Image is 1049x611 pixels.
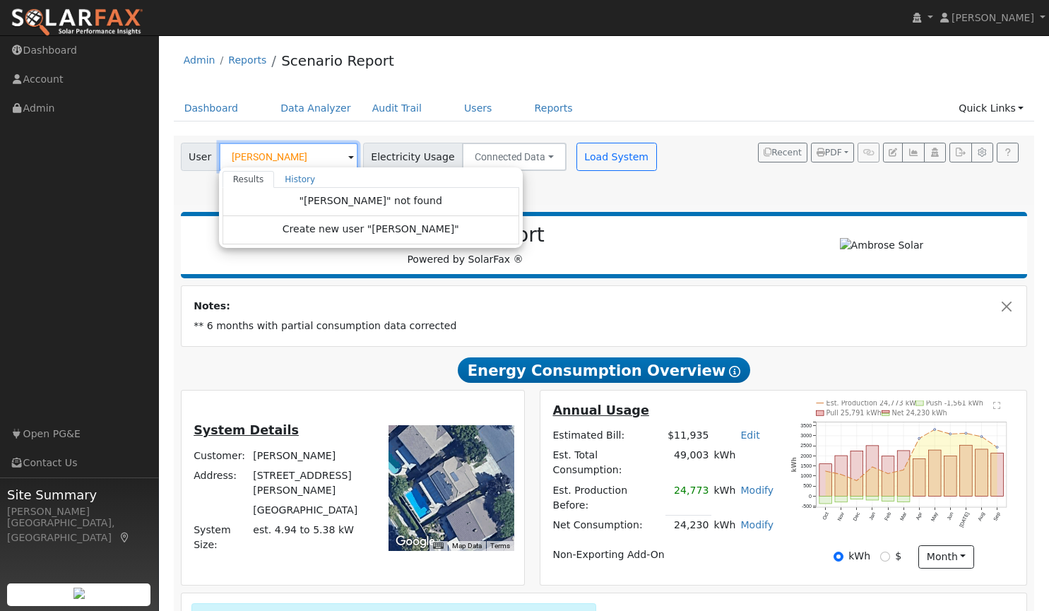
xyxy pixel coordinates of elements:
span: Energy Consumption Overview [458,357,750,383]
a: History [274,171,326,188]
a: Data Analyzer [270,95,362,121]
text: 2000 [800,453,812,459]
input: kWh [834,552,843,562]
label: kWh [848,549,870,564]
rect: onclick="" [851,451,863,497]
circle: onclick="" [840,474,842,476]
a: Terms (opens in new tab) [490,542,510,550]
rect: onclick="" [944,456,957,497]
button: month [918,545,974,569]
circle: onclick="" [855,480,858,482]
text: Aug [977,512,986,523]
rect: onclick="" [913,459,925,497]
td: 24,773 [665,480,711,515]
u: System Details [194,423,299,437]
td: Non-Exporting Add-On [550,545,776,565]
text: 2500 [800,444,812,449]
td: kWh [711,515,738,535]
circle: onclick="" [934,429,936,431]
button: Load System [576,143,657,171]
rect: onclick="" [929,451,942,497]
text: 3000 [800,434,812,439]
label: $ [895,549,901,564]
text:  [993,401,1000,410]
text: 500 [803,484,812,490]
span: "[PERSON_NAME]" not found [300,195,442,206]
span: [PERSON_NAME] [952,12,1034,23]
input: $ [880,552,890,562]
a: Results [223,171,275,188]
td: System Size: [191,521,251,555]
text: 1500 [800,464,812,470]
a: Dashboard [174,95,249,121]
text: Sep [992,512,1002,523]
td: [PERSON_NAME] [251,446,374,465]
a: Scenario Report [281,52,394,69]
text: Mar [899,511,908,522]
text: Nov [836,511,846,522]
a: Users [454,95,503,121]
text: Jun [947,512,955,522]
td: $11,935 [665,426,711,446]
button: Settings [971,143,993,162]
rect: onclick="" [851,497,863,499]
rect: onclick="" [835,497,848,502]
text: 1000 [800,474,812,480]
rect: onclick="" [819,497,832,504]
circle: onclick="" [996,446,998,449]
rect: onclick="" [819,464,832,497]
span: Create new user "[PERSON_NAME]" [283,222,459,238]
rect: onclick="" [897,451,910,497]
td: 24,230 [665,515,711,535]
text: Net 24,230 kWh [892,410,947,417]
a: Audit Trail [362,95,432,121]
circle: onclick="" [949,433,952,435]
circle: onclick="" [918,438,920,440]
div: [PERSON_NAME] [7,504,151,519]
h2: Scenario Report [195,223,735,247]
button: Login As [924,143,946,162]
a: Help Link [997,143,1019,162]
img: Ambrose Solar [840,238,924,253]
a: Modify [740,519,774,530]
rect: onclick="" [976,450,988,497]
circle: onclick="" [871,466,873,468]
td: Est. Production Before: [550,480,665,515]
button: Multi-Series Graph [902,143,924,162]
span: PDF [817,148,842,158]
rect: onclick="" [882,456,894,497]
rect: onclick="" [866,497,879,501]
button: Connected Data [462,143,567,171]
button: Close [1000,299,1014,314]
td: Address: [191,465,251,500]
text: Pull 25,791 kWh [826,410,881,417]
a: Quick Links [948,95,1034,121]
span: Electricity Usage [363,143,463,171]
text: Feb [884,512,892,523]
text: 0 [809,494,812,499]
button: Recent [758,143,807,162]
text: May [930,511,940,523]
button: Keyboard shortcuts [433,541,443,551]
circle: onclick="" [903,469,905,471]
a: Reports [524,95,583,121]
td: System Size [251,521,374,555]
rect: onclick="" [991,453,1004,497]
a: Edit [740,429,759,441]
i: Show Help [729,366,740,377]
a: Admin [184,54,215,66]
div: [GEOGRAPHIC_DATA], [GEOGRAPHIC_DATA] [7,516,151,545]
td: ** 6 months with partial consumption data corrected [191,316,1017,336]
rect: onclick="" [960,446,973,497]
a: Open this area in Google Maps (opens a new window) [392,533,439,551]
text: 3500 [800,424,812,429]
strong: Notes: [194,300,230,312]
circle: onclick="" [980,436,983,438]
td: kWh [711,480,738,515]
td: Customer: [191,446,251,465]
td: 49,003 [665,446,711,480]
text: Dec [852,511,861,522]
div: Powered by SolarFax ® [188,223,743,267]
u: Annual Usage [552,403,648,417]
text: -500 [802,504,812,510]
